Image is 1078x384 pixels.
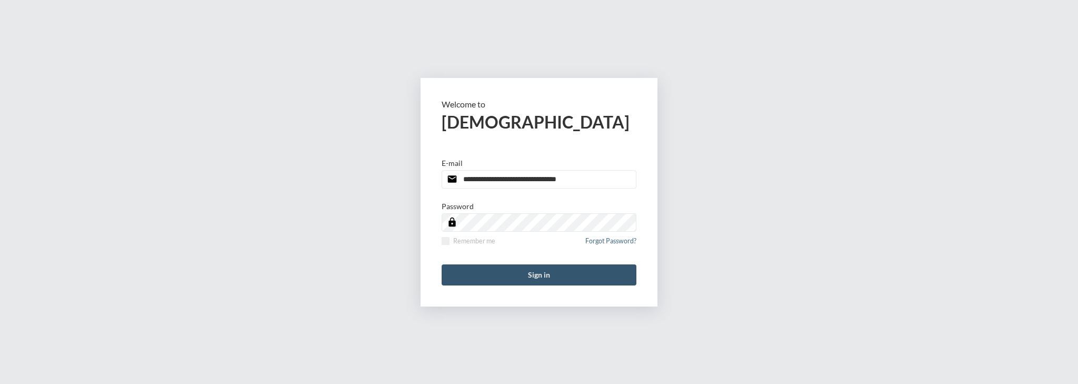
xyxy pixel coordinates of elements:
[442,159,463,168] p: E-mail
[442,99,636,109] p: Welcome to
[442,264,636,285] button: Sign in
[442,112,636,132] h2: [DEMOGRAPHIC_DATA]
[442,237,495,245] label: Remember me
[442,202,474,211] p: Password
[585,237,636,251] a: Forgot Password?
